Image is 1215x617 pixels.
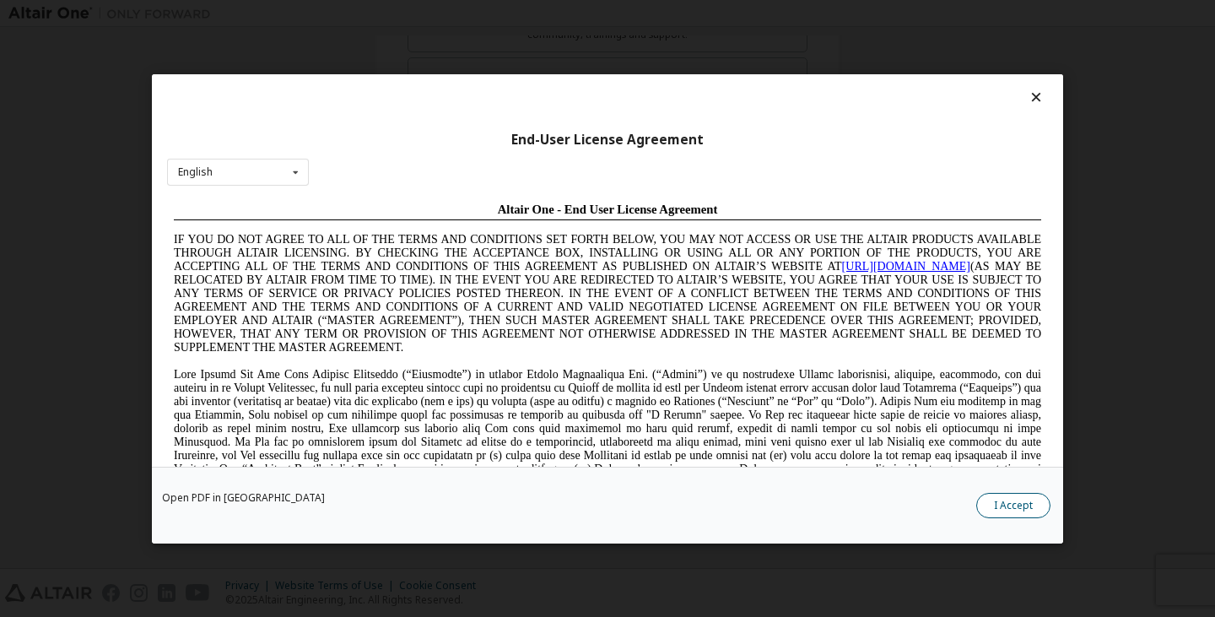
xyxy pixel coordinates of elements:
span: Lore Ipsumd Sit Ame Cons Adipisc Elitseddo (“Eiusmodte”) in utlabor Etdolo Magnaaliqua Eni. (“Adm... [7,172,874,293]
div: English [178,167,213,177]
span: Altair One - End User License Agreement [331,7,551,20]
div: End-User License Agreement [167,131,1048,148]
a: Open PDF in [GEOGRAPHIC_DATA] [162,492,325,502]
button: I Accept [976,492,1050,517]
span: IF YOU DO NOT AGREE TO ALL OF THE TERMS AND CONDITIONS SET FORTH BELOW, YOU MAY NOT ACCESS OR USE... [7,37,874,158]
a: [URL][DOMAIN_NAME] [675,64,803,77]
